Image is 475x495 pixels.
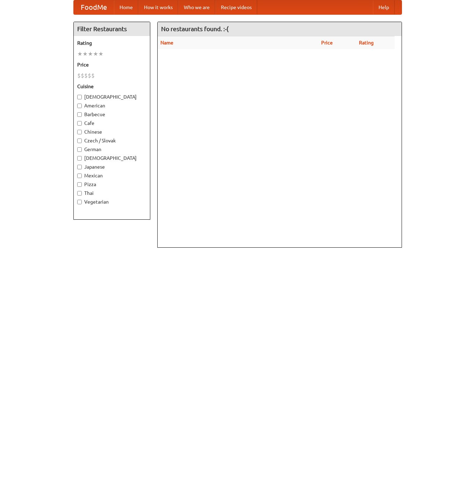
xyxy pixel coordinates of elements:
[98,50,103,58] li: ★
[84,72,88,79] li: $
[359,40,374,45] a: Rating
[74,0,114,14] a: FoodMe
[77,147,82,152] input: German
[77,50,82,58] li: ★
[77,120,146,127] label: Cafe
[77,121,82,126] input: Cafe
[160,40,173,45] a: Name
[77,198,146,205] label: Vegetarian
[77,72,81,79] li: $
[77,95,82,99] input: [DEMOGRAPHIC_DATA]
[77,130,82,134] input: Chinese
[93,50,98,58] li: ★
[77,181,146,188] label: Pizza
[82,50,88,58] li: ★
[77,61,146,68] h5: Price
[91,72,95,79] li: $
[77,111,146,118] label: Barbecue
[88,50,93,58] li: ★
[77,40,146,47] h5: Rating
[77,139,82,143] input: Czech / Slovak
[114,0,138,14] a: Home
[77,190,146,197] label: Thai
[215,0,257,14] a: Recipe videos
[373,0,395,14] a: Help
[77,174,82,178] input: Mexican
[77,172,146,179] label: Mexican
[77,112,82,117] input: Barbecue
[77,182,82,187] input: Pizza
[77,128,146,135] label: Chinese
[74,22,150,36] h4: Filter Restaurants
[81,72,84,79] li: $
[77,156,82,161] input: [DEMOGRAPHIC_DATA]
[77,104,82,108] input: American
[321,40,333,45] a: Price
[77,83,146,90] h5: Cuisine
[77,163,146,170] label: Japanese
[77,146,146,153] label: German
[178,0,215,14] a: Who we are
[77,137,146,144] label: Czech / Slovak
[77,165,82,169] input: Japanese
[138,0,178,14] a: How it works
[77,102,146,109] label: American
[77,191,82,196] input: Thai
[161,26,229,32] ng-pluralize: No restaurants found. :-(
[77,200,82,204] input: Vegetarian
[77,93,146,100] label: [DEMOGRAPHIC_DATA]
[77,155,146,162] label: [DEMOGRAPHIC_DATA]
[88,72,91,79] li: $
